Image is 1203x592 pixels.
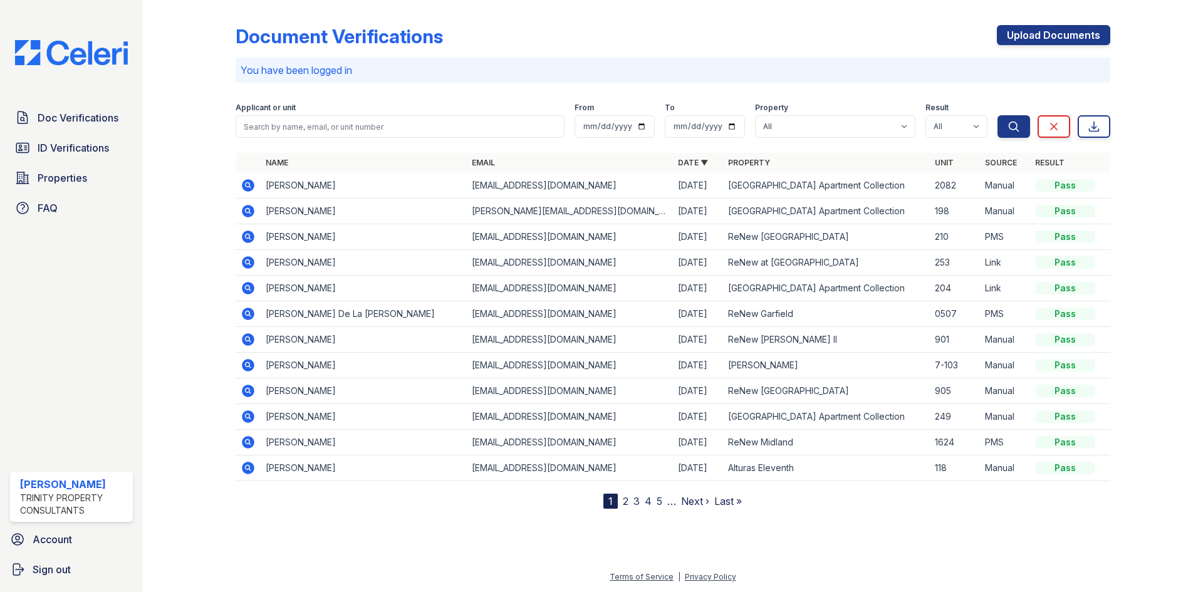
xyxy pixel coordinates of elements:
td: [EMAIL_ADDRESS][DOMAIN_NAME] [467,224,673,250]
div: [PERSON_NAME] [20,477,128,492]
label: From [575,103,594,113]
a: 2 [623,495,628,507]
div: Document Verifications [236,25,443,48]
td: [EMAIL_ADDRESS][DOMAIN_NAME] [467,327,673,353]
td: [PERSON_NAME] [261,455,467,481]
td: [DATE] [673,199,723,224]
img: CE_Logo_Blue-a8612792a0a2168367f1c8372b55b34899dd931a85d93a1a3d3e32e68fde9ad4.png [5,40,138,65]
td: [EMAIL_ADDRESS][DOMAIN_NAME] [467,276,673,301]
td: [PERSON_NAME] [261,430,467,455]
td: [EMAIL_ADDRESS][DOMAIN_NAME] [467,378,673,404]
td: ReNew [GEOGRAPHIC_DATA] [723,224,929,250]
a: 4 [645,495,652,507]
td: [PERSON_NAME] [261,173,467,199]
td: [DATE] [673,224,723,250]
span: Sign out [33,562,71,577]
td: 2082 [930,173,980,199]
td: [PERSON_NAME] [261,327,467,353]
td: [PERSON_NAME] [261,404,467,430]
td: [PERSON_NAME] [261,378,467,404]
td: PMS [980,301,1030,327]
td: PMS [980,430,1030,455]
td: [DATE] [673,276,723,301]
td: [DATE] [673,173,723,199]
a: Sign out [5,557,138,582]
td: 905 [930,378,980,404]
td: Alturas Eleventh [723,455,929,481]
td: [GEOGRAPHIC_DATA] Apartment Collection [723,404,929,430]
div: | [678,572,680,581]
td: [GEOGRAPHIC_DATA] Apartment Collection [723,276,929,301]
a: Property [728,158,770,167]
div: Pass [1035,205,1095,217]
div: 1 [603,494,618,509]
td: [PERSON_NAME] [261,250,467,276]
a: Result [1035,158,1065,167]
td: [PERSON_NAME] [261,353,467,378]
td: Manual [980,173,1030,199]
td: Link [980,276,1030,301]
td: [GEOGRAPHIC_DATA] Apartment Collection [723,173,929,199]
div: Pass [1035,385,1095,397]
td: 210 [930,224,980,250]
td: [DATE] [673,353,723,378]
td: [DATE] [673,430,723,455]
a: Account [5,527,138,552]
input: Search by name, email, or unit number [236,115,565,138]
div: Pass [1035,231,1095,243]
td: [DATE] [673,327,723,353]
label: Result [925,103,949,113]
div: Pass [1035,308,1095,320]
td: 1624 [930,430,980,455]
td: 198 [930,199,980,224]
span: Properties [38,170,87,185]
td: Manual [980,327,1030,353]
a: ID Verifications [10,135,133,160]
td: Manual [980,378,1030,404]
div: Pass [1035,333,1095,346]
td: PMS [980,224,1030,250]
div: Pass [1035,410,1095,423]
span: ID Verifications [38,140,109,155]
td: [EMAIL_ADDRESS][DOMAIN_NAME] [467,353,673,378]
iframe: chat widget [1150,542,1190,579]
td: [EMAIL_ADDRESS][DOMAIN_NAME] [467,455,673,481]
span: Account [33,532,72,547]
td: Manual [980,404,1030,430]
a: Next › [681,495,709,507]
td: [PERSON_NAME] [261,276,467,301]
td: [DATE] [673,455,723,481]
span: Doc Verifications [38,110,118,125]
td: [EMAIL_ADDRESS][DOMAIN_NAME] [467,250,673,276]
td: [DATE] [673,404,723,430]
td: [GEOGRAPHIC_DATA] Apartment Collection [723,199,929,224]
td: [DATE] [673,250,723,276]
label: Property [755,103,788,113]
a: Name [266,158,288,167]
td: 901 [930,327,980,353]
div: Pass [1035,359,1095,371]
td: ReNew [PERSON_NAME] II [723,327,929,353]
label: To [665,103,675,113]
a: 5 [657,495,662,507]
td: ReNew at [GEOGRAPHIC_DATA] [723,250,929,276]
a: Properties [10,165,133,190]
td: [PERSON_NAME] [723,353,929,378]
td: Link [980,250,1030,276]
td: 249 [930,404,980,430]
td: [EMAIL_ADDRESS][DOMAIN_NAME] [467,301,673,327]
a: Privacy Policy [685,572,736,581]
div: Pass [1035,256,1095,269]
div: Pass [1035,462,1095,474]
span: … [667,494,676,509]
td: 0507 [930,301,980,327]
td: [EMAIL_ADDRESS][DOMAIN_NAME] [467,404,673,430]
span: FAQ [38,200,58,216]
td: ReNew Garfield [723,301,929,327]
td: 7-103 [930,353,980,378]
a: Terms of Service [610,572,674,581]
td: [PERSON_NAME] [261,199,467,224]
td: 118 [930,455,980,481]
td: [PERSON_NAME] [261,224,467,250]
